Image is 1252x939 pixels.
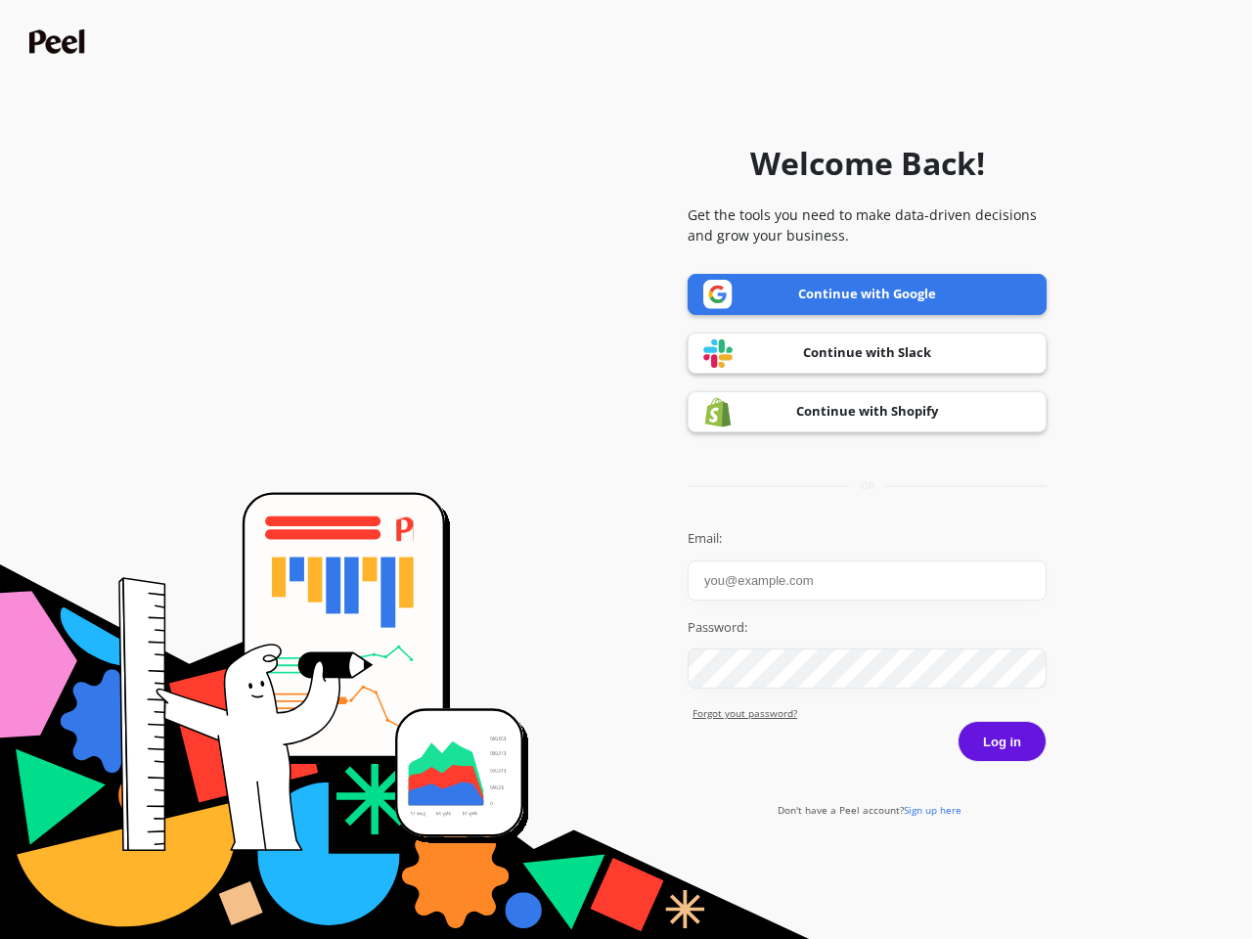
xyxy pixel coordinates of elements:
[688,529,1047,549] label: Email:
[688,274,1047,315] a: Continue with Google
[703,397,733,427] img: Shopify logo
[688,391,1047,432] a: Continue with Shopify
[693,706,1047,721] a: Forgot yout password?
[688,478,1047,493] div: or
[688,560,1047,601] input: you@example.com
[29,29,90,54] img: Peel
[778,803,961,817] a: Don't have a Peel account?Sign up here
[688,204,1047,246] p: Get the tools you need to make data-driven decisions and grow your business.
[703,338,733,369] img: Slack logo
[703,280,733,309] img: Google logo
[688,618,1047,638] label: Password:
[688,333,1047,374] a: Continue with Slack
[904,803,961,817] span: Sign up here
[750,140,985,187] h1: Welcome Back!
[958,721,1047,762] button: Log in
